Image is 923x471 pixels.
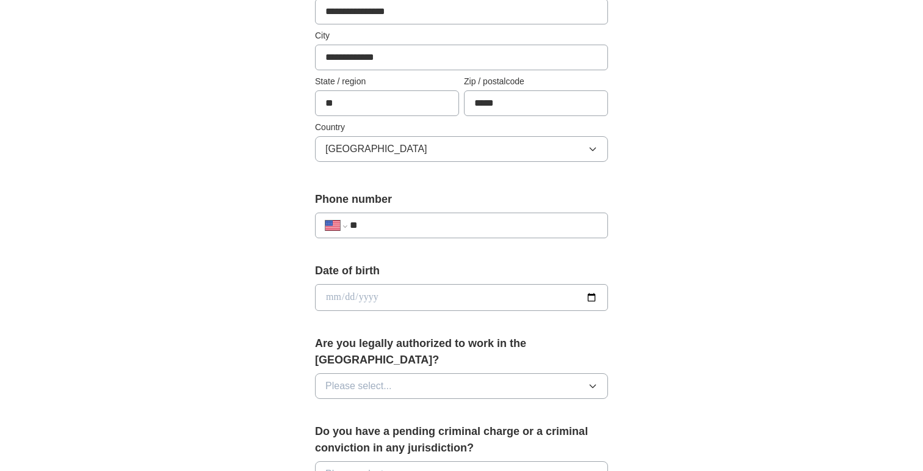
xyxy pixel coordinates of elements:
[315,191,608,208] label: Phone number
[464,75,608,88] label: Zip / postalcode
[315,373,608,399] button: Please select...
[325,379,392,393] span: Please select...
[315,263,608,279] label: Date of birth
[315,121,608,134] label: Country
[315,335,608,368] label: Are you legally authorized to work in the [GEOGRAPHIC_DATA]?
[315,75,459,88] label: State / region
[315,423,608,456] label: Do you have a pending criminal charge or a criminal conviction in any jurisdiction?
[325,142,427,156] span: [GEOGRAPHIC_DATA]
[315,29,608,42] label: City
[315,136,608,162] button: [GEOGRAPHIC_DATA]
